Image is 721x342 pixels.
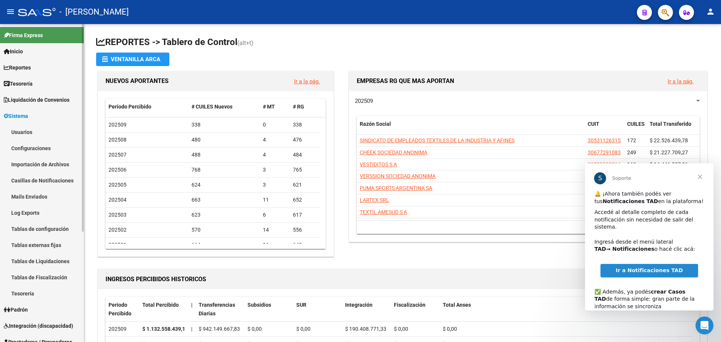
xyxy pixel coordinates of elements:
[296,326,311,332] span: $ 0,00
[4,96,69,104] span: Liquidación de Convenios
[102,53,163,66] div: Ventanilla ARCA
[199,326,240,332] span: $ 942.149.667,83
[624,116,647,141] datatable-header-cell: CUILES
[199,302,235,316] span: Transferencias Diarias
[96,36,709,49] h1: REPORTES -> Tablero de Control
[650,149,688,155] span: $ 21.227.709,27
[293,181,317,189] div: 621
[695,316,713,334] iframe: Intercom live chat
[96,53,169,66] button: Ventanilla ARCA
[288,74,326,88] button: Ir a la pág.
[293,297,342,322] datatable-header-cell: SUR
[650,121,691,127] span: Total Transferido
[192,241,257,249] div: 664
[293,211,317,219] div: 617
[109,212,127,218] span: 202503
[109,227,127,233] span: 202502
[109,104,151,110] span: Período Percibido
[106,99,189,115] datatable-header-cell: Período Percibido
[360,161,397,167] span: VESTIDITOS S A
[142,302,179,308] span: Total Percibido
[139,297,188,322] datatable-header-cell: Total Percibido
[188,297,196,322] datatable-header-cell: |
[662,74,700,88] button: Ir a la pág.
[109,197,127,203] span: 202504
[588,161,621,167] span: 30593229064
[627,149,636,155] span: 249
[109,182,127,188] span: 202505
[192,226,257,234] div: 570
[109,122,127,128] span: 202509
[4,322,73,330] span: Integración (discapacidad)
[443,326,457,332] span: $ 0,00
[357,116,585,141] datatable-header-cell: Razón Social
[4,80,33,88] span: Tesorería
[106,297,139,322] datatable-header-cell: Período Percibido
[192,151,257,159] div: 488
[293,121,317,129] div: 338
[106,77,169,84] span: NUEVOS APORTANTES
[192,181,257,189] div: 624
[360,173,436,179] span: VERSSION SOCIEDAD ANONIMA
[109,325,136,333] div: 202509
[345,302,373,308] span: Integración
[9,118,119,169] div: ✅ Además, ya podés de forma simple: gran parte de la información se sincroniza automáticamente y ...
[4,63,31,72] span: Reportes
[588,137,621,143] span: 30531126315
[394,326,408,332] span: $ 0,00
[294,78,320,85] a: Ir a la pág.
[237,39,253,47] span: (alt+t)
[293,151,317,159] div: 484
[109,167,127,173] span: 202506
[196,297,244,322] datatable-header-cell: Transferencias Diarias
[650,161,688,167] span: $ 14.446.587,86
[345,326,386,332] span: $ 190.408.771,33
[192,121,257,129] div: 338
[360,197,389,203] span: LARTEX SRL
[142,326,188,332] strong: $ 1.132.558.439,16
[588,121,599,127] span: CUIT
[4,47,23,56] span: Inicio
[106,276,206,283] span: INGRESOS PERCIBIDOS HISTORICOS
[191,326,192,332] span: |
[4,31,43,39] span: Firma Express
[263,121,287,129] div: 0
[627,161,636,167] span: 163
[293,136,317,144] div: 476
[247,302,271,308] span: Subsidios
[360,185,432,191] span: PUMA SPORTS ARGENTINA SA
[263,181,287,189] div: 3
[360,149,427,155] span: CHEEK SOCIEDAD ANONIMA
[706,7,715,16] mat-icon: person
[109,137,127,143] span: 202508
[263,226,287,234] div: 14
[191,302,193,308] span: |
[342,297,391,322] datatable-header-cell: Integración
[4,306,28,314] span: Padrón
[4,112,28,120] span: Sistema
[627,121,645,127] span: CUILES
[59,4,129,20] span: - [PERSON_NAME]
[263,196,287,204] div: 11
[394,302,425,308] span: Fiscalización
[443,302,471,308] span: Total Anses
[192,136,257,144] div: 480
[585,116,624,141] datatable-header-cell: CUIT
[247,326,262,332] span: $ 0,00
[109,152,127,158] span: 202507
[192,196,257,204] div: 663
[391,297,440,322] datatable-header-cell: Fiscalización
[263,166,287,174] div: 3
[585,163,713,310] iframe: Intercom live chat mensaje
[440,297,694,322] datatable-header-cell: Total Anses
[109,242,127,248] span: 202501
[263,151,287,159] div: 4
[360,209,407,215] span: TEXTIL AMESUD S A
[260,99,290,115] datatable-header-cell: # MT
